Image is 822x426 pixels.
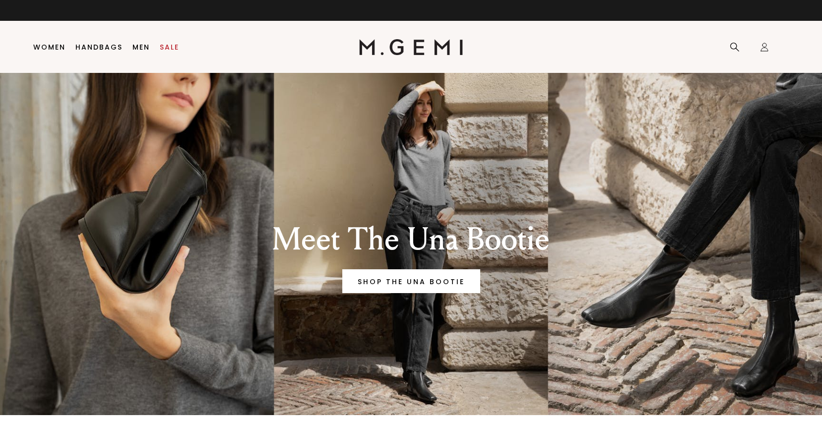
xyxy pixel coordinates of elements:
[33,43,65,51] a: Women
[132,43,150,51] a: Men
[359,39,463,55] img: M.Gemi
[239,222,583,257] div: Meet The Una Bootie
[342,269,480,293] a: Banner primary button
[160,43,179,51] a: Sale
[75,43,123,51] a: Handbags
